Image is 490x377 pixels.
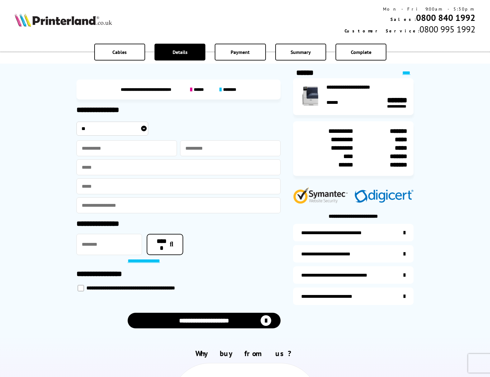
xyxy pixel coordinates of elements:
[345,6,475,12] div: Mon - Fri 9:00am - 5:30pm
[15,13,112,27] img: Printerland Logo
[293,266,414,284] a: additional-cables
[231,49,250,55] span: Payment
[173,49,188,55] span: Details
[416,12,475,23] a: 0800 840 1992
[15,349,475,358] h2: Why buy from us?
[293,245,414,263] a: items-arrive
[351,49,371,55] span: Complete
[419,23,475,35] span: 0800 995 1992
[390,17,416,22] span: Sales:
[345,28,419,34] span: Customer Service:
[293,224,414,241] a: additional-ink
[291,49,311,55] span: Summary
[112,49,127,55] span: Cables
[293,288,414,305] a: secure-website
